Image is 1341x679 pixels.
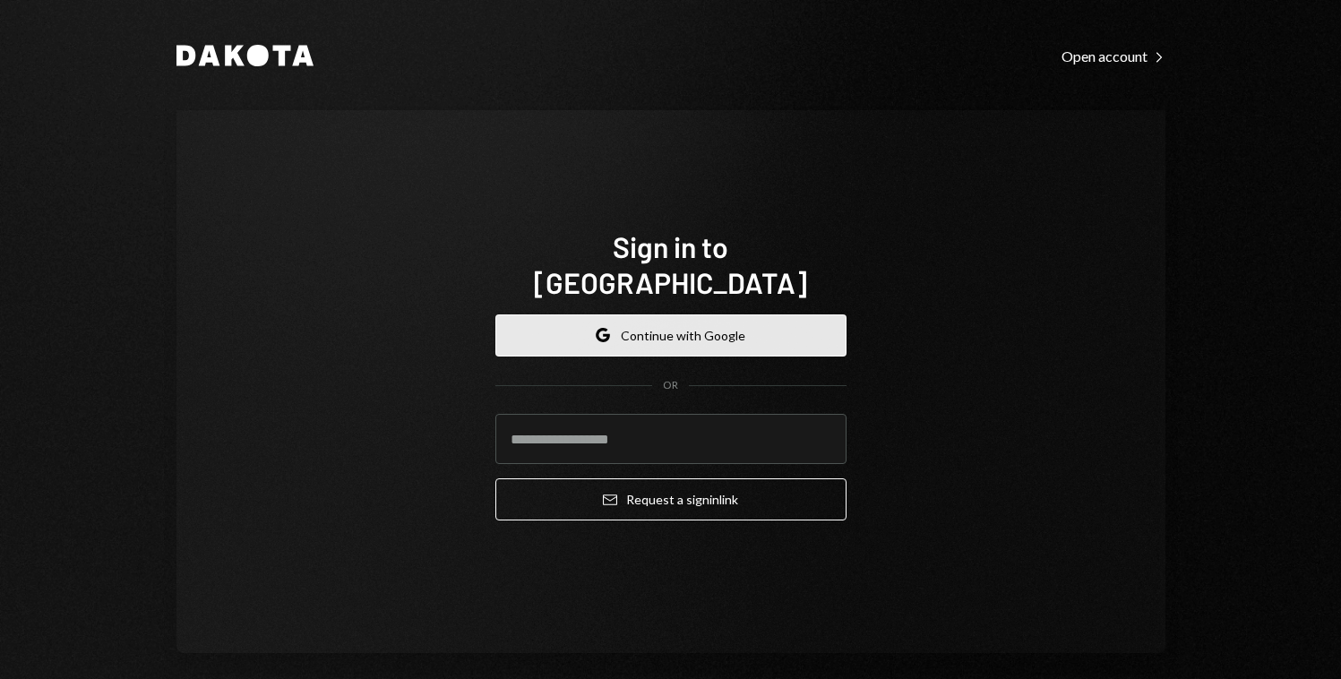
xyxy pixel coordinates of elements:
button: Request a signinlink [495,478,847,520]
div: OR [663,378,678,393]
button: Continue with Google [495,314,847,357]
a: Open account [1062,46,1165,65]
h1: Sign in to [GEOGRAPHIC_DATA] [495,228,847,300]
div: Open account [1062,47,1165,65]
